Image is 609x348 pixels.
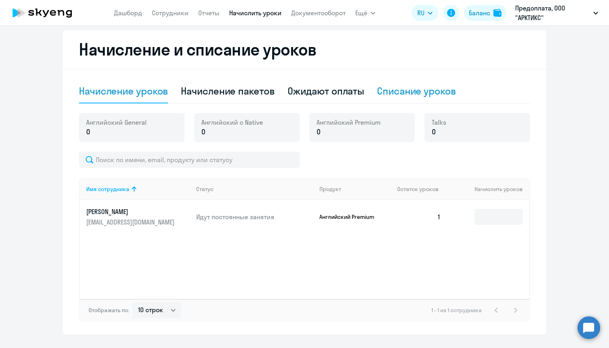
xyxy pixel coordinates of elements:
div: Ожидают оплаты [288,84,365,97]
div: Списание уроков [377,84,456,97]
span: 0 [317,127,321,137]
p: [EMAIL_ADDRESS][DOMAIN_NAME] [86,218,176,227]
span: 0 [432,127,436,137]
span: Отображать по: [89,307,129,314]
div: Остаток уроков [397,185,447,193]
div: Начисление пакетов [181,84,274,97]
div: Продукт [319,185,391,193]
div: Имя сотрудника [86,185,129,193]
button: Предоплата, ООО "АРКТИКС" [511,3,602,23]
span: 0 [86,127,90,137]
td: 1 [391,200,447,234]
span: Talks [432,118,446,127]
div: Начисление уроков [79,84,168,97]
span: Ещё [355,8,367,18]
a: [PERSON_NAME][EMAIL_ADDRESS][DOMAIN_NAME] [86,207,190,227]
p: Идут постоянные занятия [196,212,313,221]
a: Дашборд [114,9,142,17]
p: Английский Premium [319,213,380,220]
a: Начислить уроки [229,9,282,17]
div: Статус [196,185,213,193]
a: Документооборот [291,9,346,17]
span: RU [417,8,425,18]
th: Начислить уроков [447,178,529,200]
div: Статус [196,185,313,193]
input: Поиск по имени, email, продукту или статусу [79,152,300,168]
span: 1 - 1 из 1 сотрудника [431,307,482,314]
a: Сотрудники [152,9,188,17]
div: Продукт [319,185,341,193]
p: Предоплата, ООО "АРКТИКС" [515,3,590,23]
span: Английский с Native [201,118,263,127]
span: Остаток уроков [397,185,439,193]
span: Английский General [86,118,147,127]
img: balance [493,9,501,17]
button: Балансbalance [464,5,506,21]
span: 0 [201,127,205,137]
div: Имя сотрудника [86,185,190,193]
button: Ещё [355,5,375,21]
div: Баланс [469,8,490,18]
a: Отчеты [198,9,220,17]
p: [PERSON_NAME] [86,207,176,216]
span: Английский Premium [317,118,381,127]
button: RU [412,5,438,21]
h2: Начисление и списание уроков [79,40,530,59]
